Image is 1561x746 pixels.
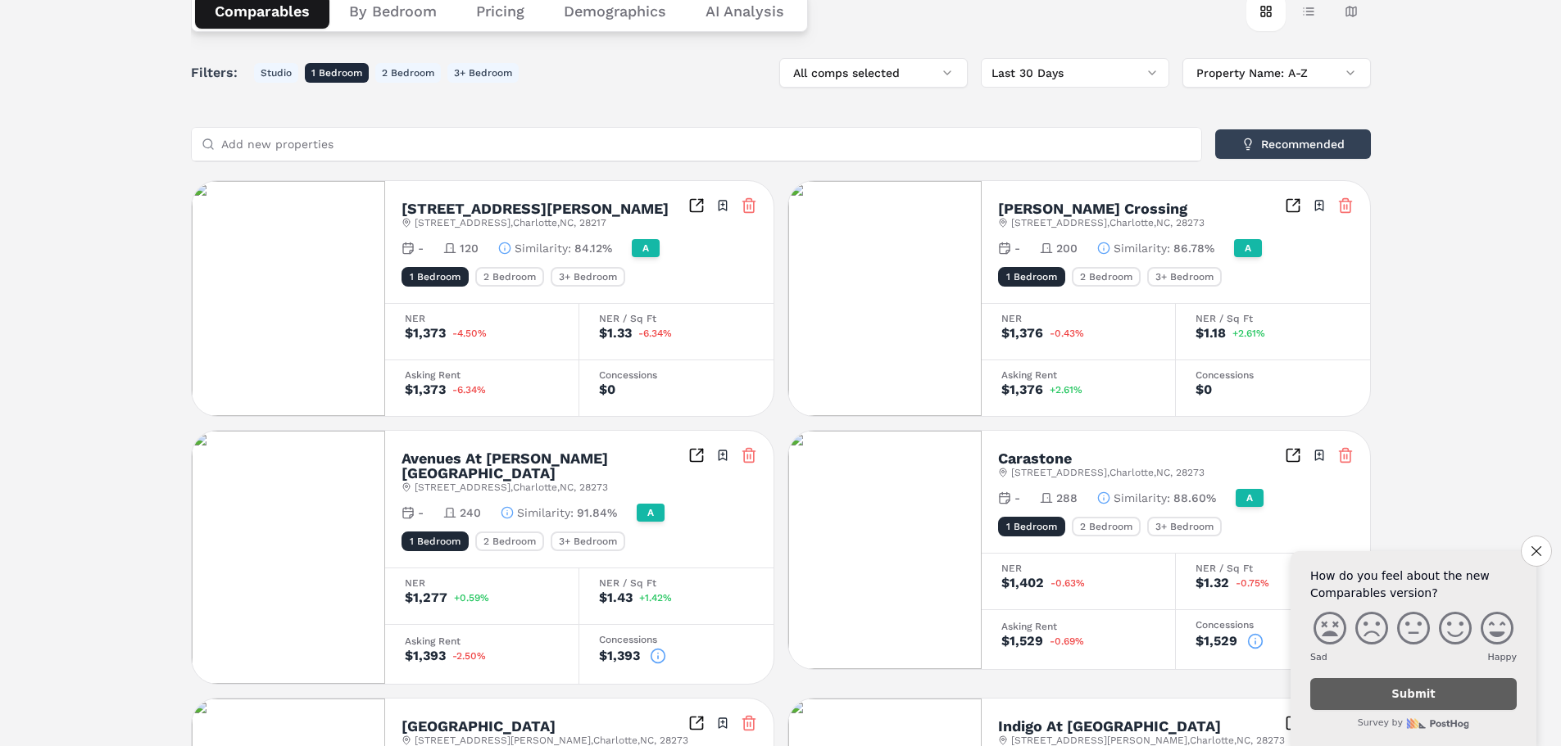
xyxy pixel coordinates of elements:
[638,328,672,338] span: -6.34%
[1011,466,1205,479] span: [STREET_ADDRESS] , Charlotte , NC , 28273
[1001,327,1043,340] div: $1,376
[1173,490,1216,506] span: 88.60%
[515,240,571,256] span: Similarity :
[632,239,660,257] div: A
[1114,240,1170,256] span: Similarity :
[452,651,486,661] span: -2.50%
[1147,517,1222,536] div: 3+ Bedroom
[1001,563,1155,573] div: NER
[599,383,615,396] div: $0
[1072,517,1141,536] div: 2 Bedroom
[402,531,469,551] div: 1 Bedroom
[688,715,705,731] a: Inspect Comparables
[1234,239,1262,257] div: A
[1072,267,1141,287] div: 2 Bedroom
[599,649,640,662] div: $1,393
[402,451,688,481] h2: Avenues At [PERSON_NAME][GEOGRAPHIC_DATA]
[599,578,754,588] div: NER / Sq Ft
[574,240,612,256] span: 84.12%
[599,314,754,323] div: NER / Sq Ft
[402,267,469,287] div: 1 Bedroom
[452,385,486,395] span: -6.34%
[415,481,608,494] span: [STREET_ADDRESS] , Charlotte , NC , 28273
[1196,327,1226,340] div: $1.18
[1232,328,1265,338] span: +2.61%
[1014,240,1020,256] span: -
[405,578,559,588] div: NER
[998,201,1187,216] h2: [PERSON_NAME] Crossing
[688,447,705,463] a: Inspect Comparables
[418,504,424,521] span: -
[1196,576,1229,590] div: $1.32
[1173,240,1214,256] span: 86.78%
[460,240,479,256] span: 120
[405,370,559,380] div: Asking Rent
[1215,129,1371,159] button: Recommended
[405,591,447,604] div: $1,277
[405,649,446,662] div: $1,393
[475,267,544,287] div: 2 Bedroom
[475,531,544,551] div: 2 Bedroom
[1050,578,1085,588] span: -0.63%
[254,63,298,83] button: Studio
[599,635,754,644] div: Concessions
[405,327,446,340] div: $1,373
[998,719,1221,734] h2: Indigo At [GEOGRAPHIC_DATA]
[599,370,754,380] div: Concessions
[415,216,606,229] span: [STREET_ADDRESS] , Charlotte , NC , 28217
[191,63,247,83] span: Filters:
[1196,383,1212,396] div: $0
[460,504,481,521] span: 240
[1196,620,1350,630] div: Concessions
[1056,490,1078,506] span: 288
[1182,58,1371,88] button: Property Name: A-Z
[1050,385,1082,395] span: +2.61%
[1236,489,1264,507] div: A
[1001,622,1155,631] div: Asking Rent
[637,504,665,522] div: A
[1196,370,1350,380] div: Concessions
[998,451,1072,466] h2: Carastone
[688,197,705,214] a: Inspect Comparables
[1056,240,1078,256] span: 200
[1001,314,1155,323] div: NER
[639,593,672,603] span: +1.42%
[221,128,1191,161] input: Add new properties
[447,63,519,83] button: 3+ Bedroom
[405,636,559,646] div: Asking Rent
[1050,636,1084,646] span: -0.69%
[1196,314,1350,323] div: NER / Sq Ft
[599,591,633,604] div: $1.43
[1285,447,1301,463] a: Inspect Comparables
[1011,216,1205,229] span: [STREET_ADDRESS] , Charlotte , NC , 28273
[998,267,1065,287] div: 1 Bedroom
[1114,490,1170,506] span: Similarity :
[551,267,625,287] div: 3+ Bedroom
[1285,715,1301,731] a: Inspect Comparables
[402,719,556,734] h2: [GEOGRAPHIC_DATA]
[452,328,487,338] span: -4.50%
[577,504,617,521] span: 91.84%
[1236,578,1269,588] span: -0.75%
[998,517,1065,536] div: 1 Bedroom
[551,531,625,551] div: 3+ Bedroom
[1001,635,1043,648] div: $1,529
[779,58,968,88] button: All comps selected
[305,63,369,83] button: 1 Bedroom
[1285,197,1301,214] a: Inspect Comparables
[418,240,424,256] span: -
[375,63,441,83] button: 2 Bedroom
[1014,490,1020,506] span: -
[405,383,446,396] div: $1,373
[1001,576,1044,590] div: $1,402
[599,327,632,340] div: $1.33
[1050,328,1084,338] span: -0.43%
[405,314,559,323] div: NER
[517,504,574,521] span: Similarity :
[402,201,669,216] h2: [STREET_ADDRESS][PERSON_NAME]
[1001,370,1155,380] div: Asking Rent
[1196,563,1350,573] div: NER / Sq Ft
[454,593,489,603] span: +0.59%
[1001,383,1043,396] div: $1,376
[1196,635,1237,648] div: $1,529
